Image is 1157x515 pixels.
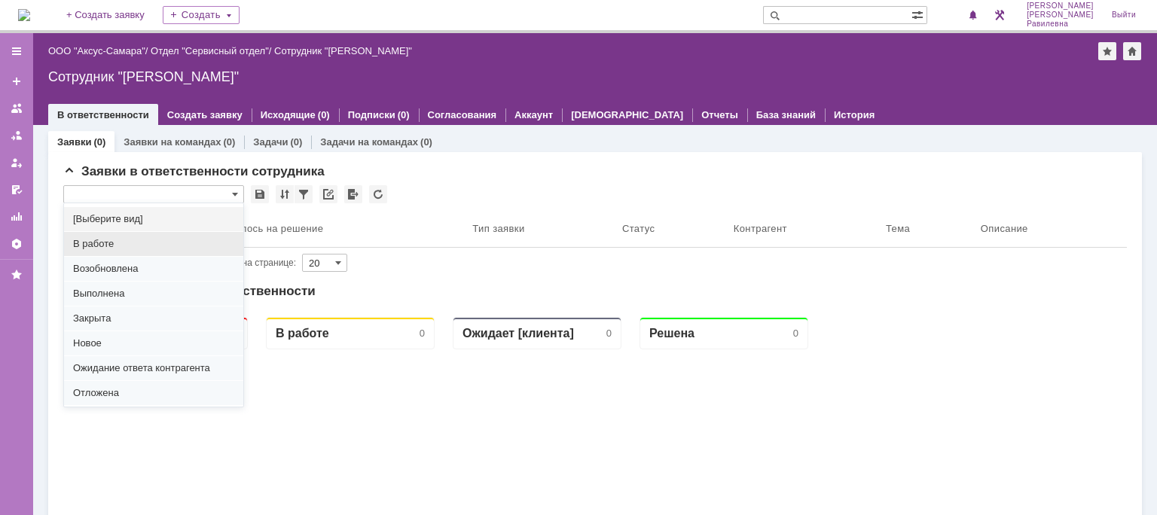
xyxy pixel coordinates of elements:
div: / [151,45,274,56]
div: Фильтрация... [295,185,313,203]
div: Создать [163,6,240,24]
span: Равилевна [1027,20,1094,29]
div: Решена [586,21,631,35]
a: Задачи [253,136,288,148]
a: Мои заявки [5,151,29,175]
a: Заявки на командах [124,136,221,148]
span: Расширенный поиск [911,7,927,21]
span: В работе [73,238,234,250]
a: Заявки [57,136,91,148]
a: Заявки в моей ответственности [5,123,29,148]
div: (0) [290,136,302,148]
th: Контрагент [728,209,880,248]
a: Задачи на командах [320,136,418,148]
a: Перейти в интерфейс администратора [991,6,1009,24]
div: Сотрудник "[PERSON_NAME]" [274,45,412,56]
a: Аккаунт [514,109,553,120]
a: Настройки [5,232,29,256]
div: / [48,45,151,56]
div: (0) [420,136,432,148]
div: 0 [356,23,362,34]
a: ООО "Аксус-Самара" [48,45,145,56]
div: Обновлять список [369,185,387,203]
a: Подписки [348,109,395,120]
a: Заявки на командах [5,96,29,120]
span: [PERSON_NAME] [1027,11,1094,20]
a: Отчеты [5,205,29,229]
div: 0 [543,23,548,34]
div: Тип заявки [472,223,524,234]
a: История [834,109,875,120]
a: Создать заявку [5,69,29,93]
th: Тип заявки [466,209,616,248]
div: Новая [26,21,63,35]
a: Отдел "Сервисный отдел" [151,45,269,56]
div: Сделать домашней страницей [1123,42,1141,60]
a: Перейти на домашнюю страницу [18,9,30,21]
div: Тема [886,223,910,234]
a: Мои согласования [5,178,29,202]
span: Выполнена [73,288,234,300]
div: Сохранить вид [251,185,269,203]
div: (0) [398,109,410,120]
th: Осталось на решение [212,209,467,248]
div: Добавить в избранное [1098,42,1116,60]
span: Отложена [73,387,234,399]
th: Статус [616,209,728,248]
a: В ответственности [57,109,149,120]
span: Ожидание ответа контрагента [73,362,234,374]
div: Статус [622,223,655,234]
div: Контрагент [734,223,787,234]
div: (0) [318,109,330,120]
span: Заявки в ответственности сотрудника [63,164,325,178]
div: Скопировать ссылку на список [319,185,337,203]
span: Закрыта [73,312,234,325]
img: logo [18,9,30,21]
div: Экспорт списка [344,185,362,203]
div: Сотрудник "[PERSON_NAME]" [48,69,1142,84]
span: Возобновлена [73,263,234,275]
div: 0 [169,23,175,34]
div: Сортировка... [276,185,294,203]
a: Исходящие [261,109,316,120]
div: 0 [730,23,735,34]
a: Создать заявку [167,109,243,120]
div: Ожидает [клиента] [399,21,511,35]
div: Описание [981,223,1028,234]
div: В работе [212,21,266,35]
span: Новое [73,337,234,349]
div: (0) [93,136,105,148]
div: Осталось на решение [218,223,324,234]
span: [PERSON_NAME] [1027,2,1094,11]
a: [DEMOGRAPHIC_DATA] [571,109,683,120]
a: База знаний [756,109,816,120]
span: [Выберите вид] [73,213,234,225]
div: (0) [223,136,235,148]
th: Тема [880,209,975,248]
a: Согласования [428,109,497,120]
a: Отчеты [701,109,738,120]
